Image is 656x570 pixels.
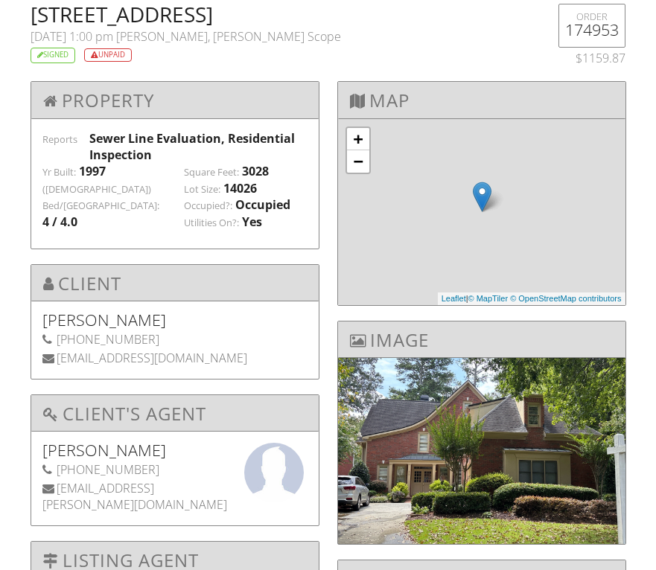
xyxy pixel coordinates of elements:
[184,199,232,213] label: Occupied?:
[338,82,625,118] h3: Map
[223,180,257,196] div: 14026
[31,395,319,432] h3: Client's Agent
[31,265,319,301] h3: Client
[42,313,308,327] h5: [PERSON_NAME]
[79,163,106,179] div: 1997
[347,150,369,173] a: Zoom out
[184,166,239,179] label: Square Feet:
[31,48,75,63] div: Signed
[565,10,619,22] div: ORDER
[347,128,369,150] a: Zoom in
[184,183,220,196] label: Lot Size:
[242,163,269,179] div: 3028
[42,443,308,458] h5: [PERSON_NAME]
[235,196,290,213] div: Occupied
[89,130,308,164] div: Sewer Line Evaluation, Residential Inspection
[31,4,524,25] h2: [STREET_ADDRESS]
[42,166,76,179] label: Yr Built:
[42,331,308,348] div: [PHONE_NUMBER]
[565,22,619,37] h5: 174953
[42,132,77,146] label: Reports
[468,294,509,303] a: © MapTiler
[510,294,621,303] a: © OpenStreetMap contributors
[31,82,319,118] h3: Property
[42,183,151,196] label: ([DEMOGRAPHIC_DATA])
[541,50,625,66] div: $1159.87
[31,28,113,45] span: [DATE] 1:00 pm
[42,199,159,213] label: Bed/[GEOGRAPHIC_DATA]:
[42,350,308,366] div: [EMAIL_ADDRESS][DOMAIN_NAME]
[42,214,77,230] div: 4 / 4.0
[84,48,132,63] div: Unpaid
[242,214,262,230] div: Yes
[442,294,466,303] a: Leaflet
[116,28,341,45] span: [PERSON_NAME], [PERSON_NAME] Scope
[42,480,308,513] div: [EMAIL_ADDRESS][PERSON_NAME][DOMAIN_NAME]
[338,321,625,358] h3: Image
[438,292,625,305] div: |
[184,217,239,230] label: Utilities On?:
[42,461,308,478] div: [PHONE_NUMBER]
[244,443,304,502] img: missingagentphoto.jpg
